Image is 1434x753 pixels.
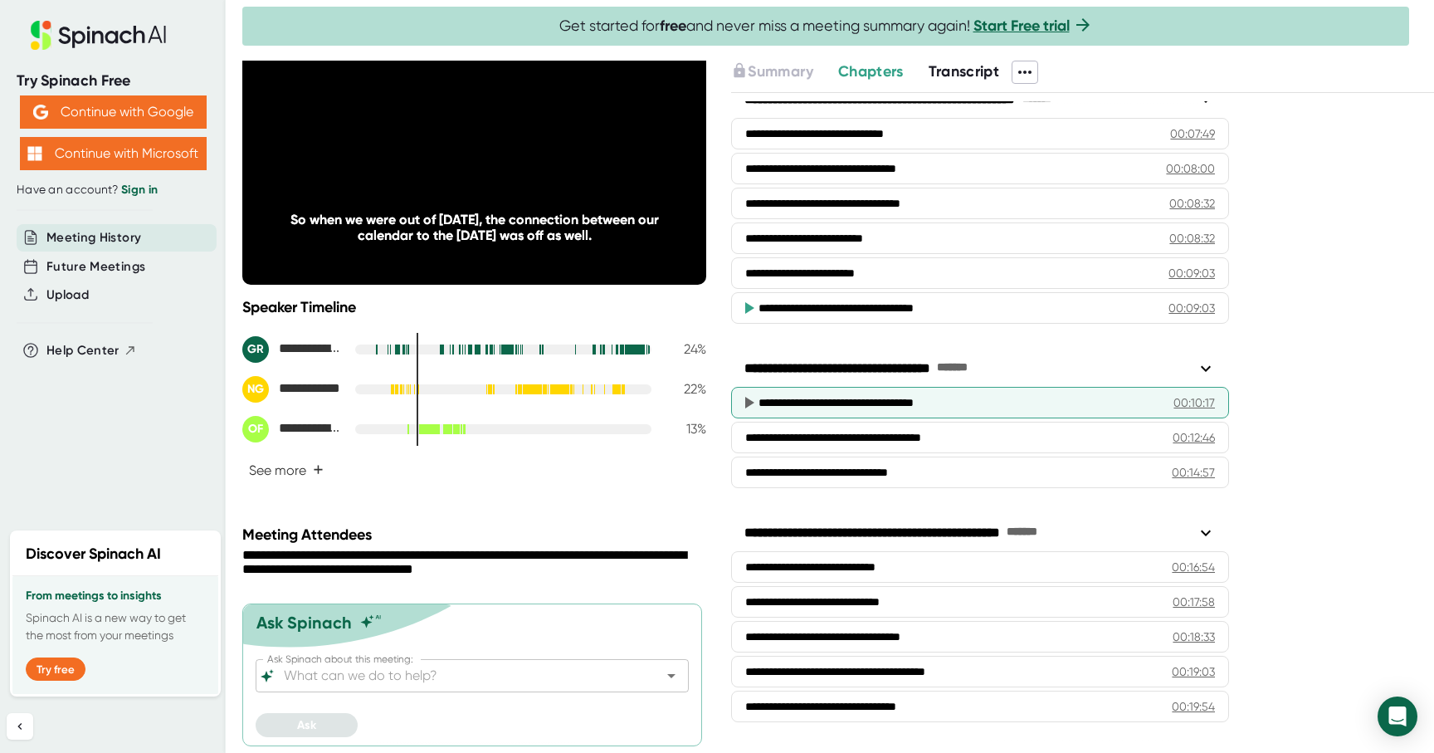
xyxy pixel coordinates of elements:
div: 00:18:33 [1173,628,1215,645]
span: Help Center [46,341,119,360]
div: Open Intercom Messenger [1378,697,1417,736]
button: Transcript [929,61,1000,83]
div: 00:08:32 [1169,230,1215,247]
div: So when we were out of [DATE], the connection between our calendar to the [DATE] was off as well. [289,212,661,243]
button: Help Center [46,341,137,360]
span: Summary [748,62,812,81]
span: Ask [297,718,316,732]
button: Chapters [838,61,904,83]
a: Sign in [121,183,158,197]
div: 00:17:58 [1173,594,1215,610]
div: Speaker Timeline [242,298,706,316]
div: 00:19:54 [1172,698,1215,715]
div: Upgrade to access [731,61,837,84]
div: 00:07:49 [1170,125,1215,142]
div: Meeting Attendees [242,526,710,544]
div: 24 % [665,341,706,357]
div: Nami Gheidar [242,376,342,403]
b: free [660,17,686,35]
button: Meeting History [46,228,141,247]
div: 00:09:03 [1168,300,1215,316]
button: Upload [46,286,89,305]
div: 00:10:17 [1173,394,1215,411]
span: Transcript [929,62,1000,81]
button: Continue with Microsoft [20,137,207,170]
div: 00:09:03 [1168,265,1215,281]
span: + [313,463,324,477]
p: Spinach AI is a new way to get the most from your meetings [26,609,205,644]
button: Try free [26,658,85,681]
button: Summary [731,61,812,83]
img: Aehbyd4JwY73AAAAAElFTkSuQmCC [33,105,48,120]
div: NG [242,376,269,403]
div: 22 % [665,381,706,397]
div: Ask Spinach [256,613,352,633]
div: 00:08:32 [1169,195,1215,212]
span: Chapters [838,62,904,81]
div: 00:14:57 [1172,464,1215,481]
div: 00:16:54 [1172,559,1215,575]
div: 00:08:00 [1166,160,1215,177]
div: 13 % [665,421,706,437]
button: Continue with Google [20,95,207,129]
h2: Discover Spinach AI [26,543,161,565]
input: What can we do to help? [280,664,635,687]
span: Get started for and never miss a meeting summary again! [559,17,1093,36]
button: Ask [256,713,358,737]
a: Start Free trial [973,17,1070,35]
div: 00:19:03 [1172,663,1215,680]
button: Collapse sidebar [7,713,33,740]
div: OF [242,416,269,443]
button: Future Meetings [46,257,145,276]
div: GR [242,336,269,363]
div: 00:12:46 [1173,429,1215,446]
div: Try Spinach Free [17,71,209,90]
button: Open [660,664,683,687]
h3: From meetings to insights [26,589,205,603]
div: Oded Fuhrmann [242,416,342,443]
button: See more+ [242,456,330,485]
div: Have an account? [17,183,209,198]
div: Gal Rozensweig [242,336,342,363]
